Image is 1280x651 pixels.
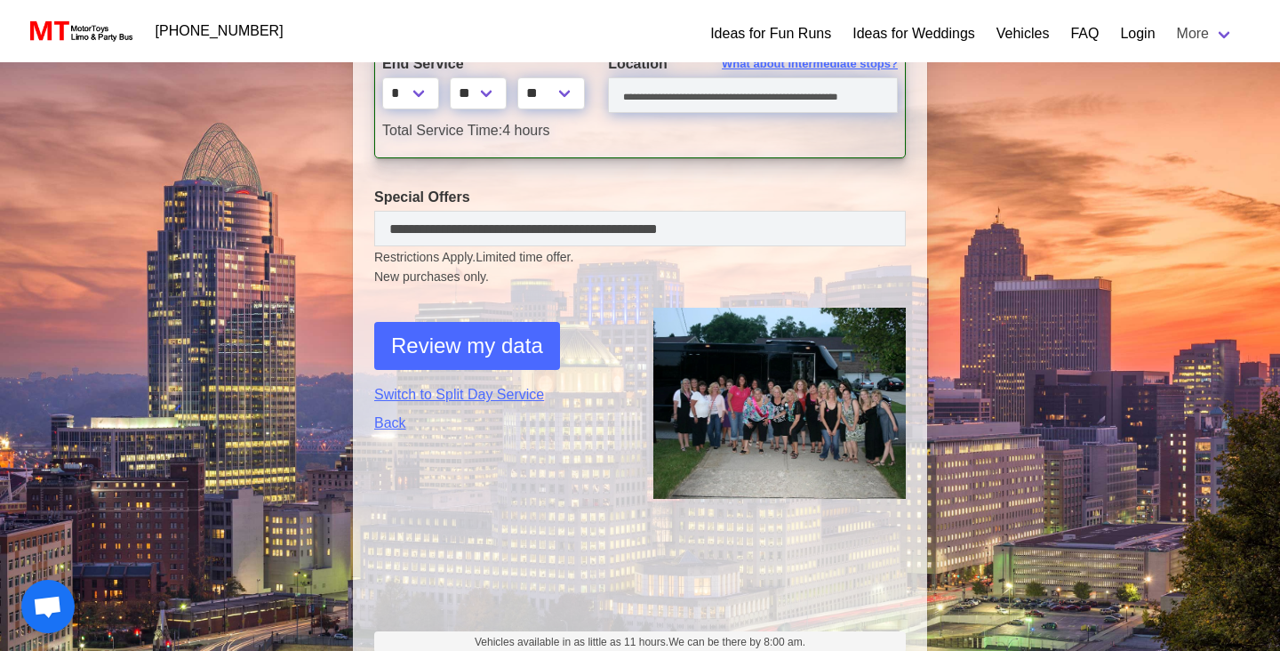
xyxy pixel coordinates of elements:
a: Ideas for Weddings [852,23,975,44]
img: 1.png [653,308,906,498]
span: What about intermediate stops? [722,55,898,73]
span: Vehicles available in as little as 11 hours. [475,634,805,650]
span: Limited time offer. [476,248,573,267]
img: MotorToys Logo [25,19,134,44]
div: 4 hours [369,120,911,141]
span: Total Service Time: [382,123,502,138]
a: Login [1120,23,1155,44]
span: New purchases only. [374,268,906,286]
button: Review my data [374,322,560,370]
a: Switch to Split Day Service [374,384,627,406]
a: Ideas for Fun Runs [710,23,831,44]
a: FAQ [1070,23,1099,44]
a: [PHONE_NUMBER] [145,13,294,49]
a: More [1166,16,1244,52]
a: Vehicles [996,23,1050,44]
span: Location [608,56,668,71]
div: Open chat [21,580,75,633]
label: End Service [382,53,581,75]
label: Special Offers [374,187,906,208]
small: Restrictions Apply. [374,250,906,286]
a: Back [374,413,627,434]
span: Review my data [391,330,543,362]
span: We can be there by 8:00 am. [668,636,805,648]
